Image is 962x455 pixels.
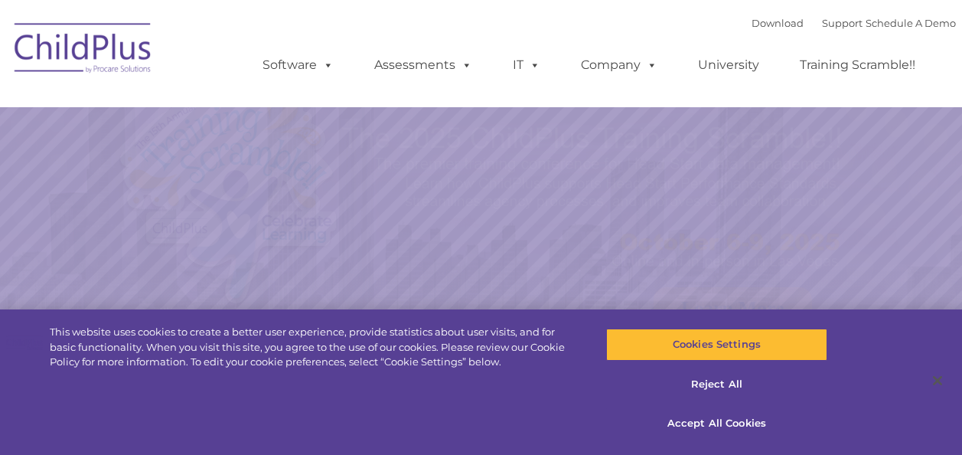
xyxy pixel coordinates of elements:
[606,368,827,401] button: Reject All
[752,17,956,29] font: |
[752,17,804,29] a: Download
[866,17,956,29] a: Schedule A Demo
[359,50,488,80] a: Assessments
[606,329,827,361] button: Cookies Settings
[566,50,673,80] a: Company
[921,364,954,398] button: Close
[683,50,774,80] a: University
[784,50,931,80] a: Training Scramble!!
[247,50,349,80] a: Software
[822,17,863,29] a: Support
[7,12,160,89] img: ChildPlus by Procare Solutions
[497,50,556,80] a: IT
[654,287,812,330] a: Learn More
[606,408,827,440] button: Accept All Cookies
[50,325,577,370] div: This website uses cookies to create a better user experience, provide statistics about user visit...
